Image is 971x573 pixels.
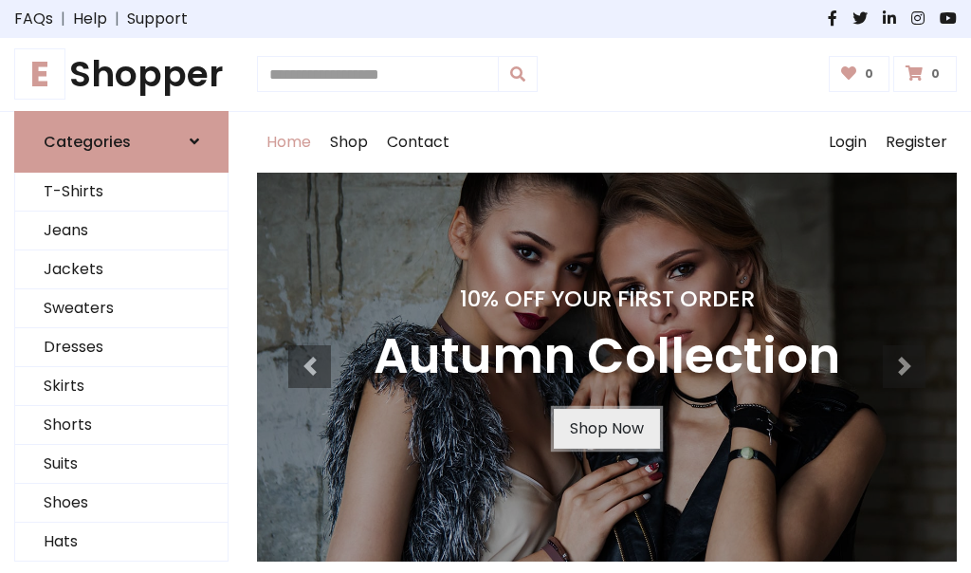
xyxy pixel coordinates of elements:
[374,327,840,386] h3: Autumn Collection
[15,289,228,328] a: Sweaters
[374,286,840,312] h4: 10% Off Your First Order
[14,53,229,96] h1: Shopper
[14,111,229,173] a: Categories
[554,409,660,449] a: Shop Now
[876,112,957,173] a: Register
[15,367,228,406] a: Skirts
[377,112,459,173] a: Contact
[14,48,65,100] span: E
[44,133,131,151] h6: Categories
[15,484,228,523] a: Shoes
[893,56,957,92] a: 0
[15,523,228,562] a: Hats
[15,406,228,445] a: Shorts
[819,112,876,173] a: Login
[15,328,228,367] a: Dresses
[257,112,321,173] a: Home
[860,65,878,83] span: 0
[15,445,228,484] a: Suits
[321,112,377,173] a: Shop
[829,56,890,92] a: 0
[14,8,53,30] a: FAQs
[107,8,127,30] span: |
[127,8,188,30] a: Support
[15,173,228,212] a: T-Shirts
[53,8,73,30] span: |
[926,65,944,83] span: 0
[15,250,228,289] a: Jackets
[15,212,228,250] a: Jeans
[14,53,229,96] a: EShopper
[73,8,107,30] a: Help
